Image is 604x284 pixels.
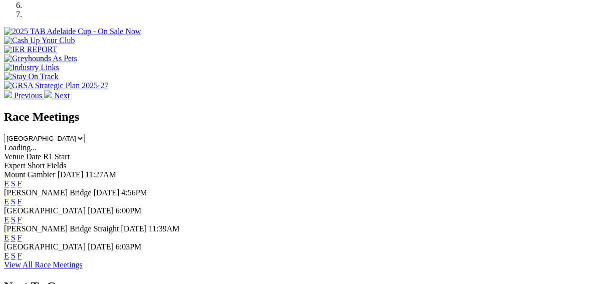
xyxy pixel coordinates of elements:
[58,170,84,179] span: [DATE]
[11,215,16,224] a: S
[4,260,83,269] a: View All Race Meetings
[4,36,75,45] img: Cash Up Your Club
[121,188,147,197] span: 4:56PM
[14,91,42,100] span: Previous
[43,152,70,161] span: R1 Start
[18,215,22,224] a: F
[18,233,22,242] a: F
[4,188,92,197] span: [PERSON_NAME] Bridge
[4,206,86,215] span: [GEOGRAPHIC_DATA]
[18,179,22,188] a: F
[149,224,180,233] span: 11:39AM
[4,90,12,98] img: chevron-left-pager-white.svg
[4,152,24,161] span: Venue
[4,251,9,260] a: E
[26,152,41,161] span: Date
[44,91,70,100] a: Next
[4,91,44,100] a: Previous
[88,242,114,251] span: [DATE]
[4,110,600,124] h2: Race Meetings
[4,242,86,251] span: [GEOGRAPHIC_DATA]
[4,233,9,242] a: E
[116,206,142,215] span: 6:00PM
[11,179,16,188] a: S
[18,197,22,206] a: F
[11,233,16,242] a: S
[4,45,57,54] img: IER REPORT
[4,63,59,72] img: Industry Links
[11,197,16,206] a: S
[44,90,52,98] img: chevron-right-pager-white.svg
[121,224,147,233] span: [DATE]
[4,224,119,233] span: [PERSON_NAME] Bridge Straight
[18,251,22,260] a: F
[4,27,141,36] img: 2025 TAB Adelaide Cup - On Sale Now
[4,197,9,206] a: E
[4,161,26,170] span: Expert
[28,161,45,170] span: Short
[4,215,9,224] a: E
[4,179,9,188] a: E
[4,170,56,179] span: Mount Gambier
[88,206,114,215] span: [DATE]
[4,72,58,81] img: Stay On Track
[116,242,142,251] span: 6:03PM
[4,143,37,152] span: Loading...
[4,81,108,90] img: GRSA Strategic Plan 2025-27
[4,54,77,63] img: Greyhounds As Pets
[94,188,120,197] span: [DATE]
[47,161,66,170] span: Fields
[85,170,116,179] span: 11:27AM
[54,91,70,100] span: Next
[11,251,16,260] a: S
